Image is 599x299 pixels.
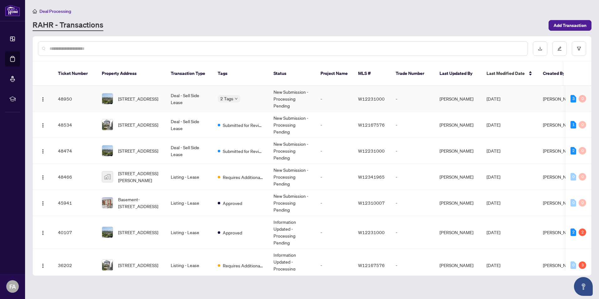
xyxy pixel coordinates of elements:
[40,149,45,154] img: Logo
[33,9,37,13] span: home
[315,138,353,164] td: -
[40,201,45,206] img: Logo
[543,174,577,180] span: [PERSON_NAME]
[435,112,482,138] td: [PERSON_NAME]
[53,249,97,282] td: 36202
[487,96,500,102] span: [DATE]
[543,122,577,128] span: [PERSON_NAME]
[38,120,48,130] button: Logo
[315,86,353,112] td: -
[391,86,435,112] td: -
[213,61,268,86] th: Tags
[102,260,113,270] img: thumbnail-img
[435,138,482,164] td: [PERSON_NAME]
[549,20,591,31] button: Add Transaction
[38,260,48,270] button: Logo
[38,227,48,237] button: Logo
[118,170,161,184] span: [STREET_ADDRESS][PERSON_NAME]
[39,8,71,14] span: Deal Processing
[435,164,482,190] td: [PERSON_NAME]
[554,20,586,30] span: Add Transaction
[33,20,103,31] a: RAHR - Transactions
[40,263,45,268] img: Logo
[40,97,45,102] img: Logo
[487,262,500,268] span: [DATE]
[118,95,158,102] span: [STREET_ADDRESS]
[557,46,562,51] span: edit
[579,261,586,269] div: 3
[315,249,353,282] td: -
[223,148,263,155] span: Submitted for Review
[543,148,577,154] span: [PERSON_NAME]
[358,229,385,235] span: W12231000
[102,93,113,104] img: thumbnail-img
[102,227,113,238] img: thumbnail-img
[579,147,586,155] div: 0
[570,173,576,181] div: 0
[166,138,213,164] td: Deal - Sell Side Lease
[268,138,315,164] td: New Submission - Processing Pending
[166,190,213,216] td: Listing - Lease
[358,96,385,102] span: W12231000
[118,147,158,154] span: [STREET_ADDRESS]
[570,147,576,155] div: 2
[435,190,482,216] td: [PERSON_NAME]
[102,119,113,130] img: thumbnail-img
[97,61,166,86] th: Property Address
[223,122,263,129] span: Submitted for Review
[166,61,213,86] th: Transaction Type
[315,61,353,86] th: Project Name
[487,229,500,235] span: [DATE]
[166,86,213,112] td: Deal - Sell Side Lease
[574,277,593,296] button: Open asap
[533,41,547,56] button: download
[353,61,391,86] th: MLS #
[487,174,500,180] span: [DATE]
[579,199,586,207] div: 0
[570,228,576,236] div: 2
[482,61,538,86] th: Last Modified Date
[102,197,113,208] img: thumbnail-img
[572,41,586,56] button: filter
[102,171,113,182] img: thumbnail-img
[358,174,385,180] span: W12341965
[579,228,586,236] div: 2
[315,112,353,138] td: -
[220,95,233,102] span: 2 Tags
[53,138,97,164] td: 48474
[223,229,242,236] span: Approved
[543,96,577,102] span: [PERSON_NAME]
[166,164,213,190] td: Listing - Lease
[53,61,97,86] th: Ticket Number
[543,262,577,268] span: [PERSON_NAME]
[358,148,385,154] span: W12231000
[53,112,97,138] td: 48534
[268,249,315,282] td: Information Updated - Processing Pending
[53,216,97,249] td: 40107
[358,262,385,268] span: W12167576
[391,216,435,249] td: -
[315,190,353,216] td: -
[391,190,435,216] td: -
[391,249,435,282] td: -
[435,61,482,86] th: Last Updated By
[552,41,567,56] button: edit
[487,70,525,77] span: Last Modified Date
[538,46,542,51] span: download
[118,229,158,236] span: [STREET_ADDRESS]
[435,216,482,249] td: [PERSON_NAME]
[235,97,238,100] span: down
[570,121,576,129] div: 1
[543,229,577,235] span: [PERSON_NAME]
[487,200,500,206] span: [DATE]
[570,95,576,102] div: 3
[268,112,315,138] td: New Submission - Processing Pending
[166,216,213,249] td: Listing - Lease
[9,282,16,291] span: FA
[38,198,48,208] button: Logo
[53,164,97,190] td: 48466
[223,200,242,207] span: Approved
[40,175,45,180] img: Logo
[166,112,213,138] td: Deal - Sell Side Lease
[38,172,48,182] button: Logo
